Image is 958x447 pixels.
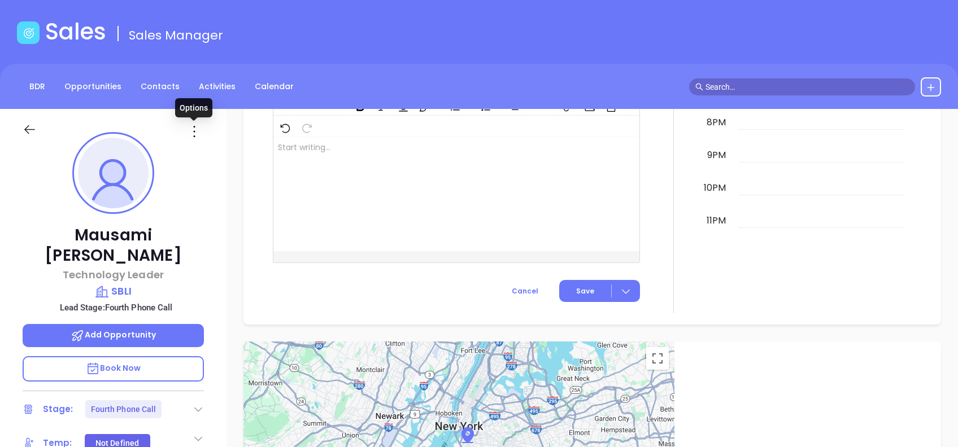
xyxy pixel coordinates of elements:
[512,286,538,296] span: Cancel
[274,117,294,136] span: Undo
[91,400,156,418] div: Fourth Phone Call
[28,300,204,315] p: Lead Stage: Fourth Phone Call
[86,362,141,374] span: Book Now
[43,401,73,418] div: Stage:
[706,81,909,93] input: Search…
[175,98,212,117] div: Options
[23,225,204,266] p: Mausami [PERSON_NAME]
[23,283,204,299] a: SBLI
[23,77,52,96] a: BDR
[704,214,728,227] div: 11pm
[192,77,242,96] a: Activities
[45,18,106,45] h1: Sales
[705,148,728,162] div: 9pm
[576,286,594,296] span: Save
[704,116,728,129] div: 8pm
[646,347,669,370] button: Toggle fullscreen view
[702,181,728,195] div: 10pm
[248,77,301,96] a: Calendar
[78,138,149,208] img: profile-user
[58,77,128,96] a: Opportunities
[695,83,703,91] span: search
[23,267,204,282] p: Technology Leader
[71,329,156,340] span: Add Opportunity
[559,280,640,302] button: Save
[134,77,186,96] a: Contacts
[129,27,223,44] span: Sales Manager
[295,117,316,136] span: Redo
[491,280,559,302] button: Cancel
